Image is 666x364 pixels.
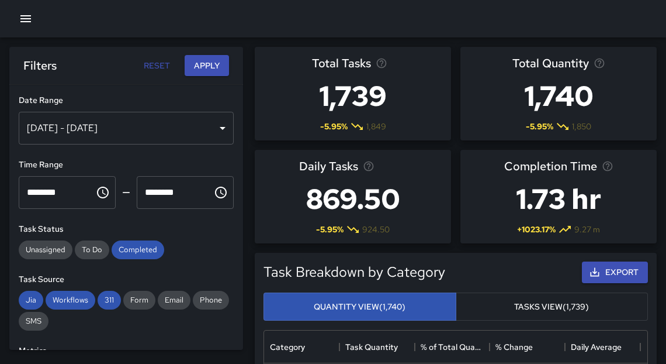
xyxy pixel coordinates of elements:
div: Category [264,331,339,363]
div: % of Total Quantity [421,331,484,363]
button: Choose time, selected time is 12:00 AM [91,181,115,204]
h6: Task Source [19,273,234,286]
h3: 1.73 hr [504,176,613,222]
div: [DATE] - [DATE] [19,112,234,145]
span: Unassigned [19,245,72,255]
div: Unassigned [19,241,72,259]
h6: Date Range [19,94,234,107]
span: 1,850 [572,121,591,132]
svg: Average number of tasks per day in the selected period, compared to the previous period. [363,160,374,172]
button: Apply [185,55,229,77]
span: Email [158,295,190,305]
span: Daily Tasks [299,157,358,176]
svg: Total number of tasks in the selected period, compared to the previous period. [376,57,387,69]
div: Phone [193,291,229,310]
span: Jia [19,295,43,305]
h3: 1,740 [512,73,605,119]
span: 9.27 m [574,224,600,235]
button: Tasks View(1,739) [456,293,648,321]
span: Workflows [46,295,95,305]
span: Total Quantity [512,54,589,73]
span: Completion Time [504,157,597,176]
div: Category [270,331,305,363]
div: 311 [98,291,121,310]
h6: Metrics [19,345,234,358]
div: % Change [490,331,565,363]
span: 1,849 [366,121,386,132]
div: Task Quantity [339,331,415,363]
h5: Task Breakdown by Category [263,263,577,281]
svg: Average time taken to complete tasks in the selected period, compared to the previous period. [602,160,613,172]
button: Export [582,262,648,283]
h6: Task Status [19,223,234,236]
h6: Time Range [19,159,234,171]
span: SMS [19,316,48,326]
div: Workflows [46,291,95,310]
span: + 1023.17 % [517,224,556,235]
div: Jia [19,291,43,310]
span: Completed [112,245,164,255]
h6: Filters [23,56,57,75]
span: Phone [193,295,229,305]
div: Email [158,291,190,310]
span: -5.95 % [316,224,344,235]
button: Quantity View(1,740) [263,293,456,321]
button: Choose time, selected time is 11:59 PM [209,181,233,204]
div: Task Quantity [345,331,398,363]
div: % of Total Quantity [415,331,490,363]
span: -5.95 % [526,121,553,132]
div: To Do [75,241,109,259]
span: 924.50 [362,224,390,235]
span: Form [123,295,155,305]
span: 311 [98,295,121,305]
div: Daily Average [571,331,622,363]
div: % Change [495,331,533,363]
span: -5.95 % [320,121,348,132]
button: Reset [138,55,175,77]
div: Form [123,291,155,310]
div: SMS [19,312,48,331]
span: To Do [75,245,109,255]
div: Daily Average [565,331,640,363]
svg: Total task quantity in the selected period, compared to the previous period. [594,57,605,69]
h3: 869.50 [299,176,407,222]
span: Total Tasks [312,54,371,73]
div: Completed [112,241,164,259]
h3: 1,739 [312,73,394,119]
